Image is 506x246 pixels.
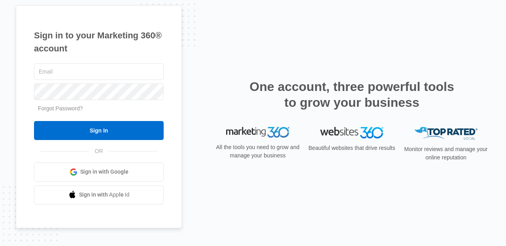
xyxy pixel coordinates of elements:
[34,185,164,204] a: Sign in with Apple Id
[226,127,289,138] img: Marketing 360
[414,127,478,140] img: Top Rated Local
[213,143,302,160] p: All the tools you need to grow and manage your business
[320,127,383,138] img: Websites 360
[34,29,164,55] h1: Sign in to your Marketing 360® account
[89,147,109,155] span: OR
[308,144,396,152] p: Beautiful websites that drive results
[34,163,164,182] a: Sign in with Google
[34,63,164,80] input: Email
[80,168,128,176] span: Sign in with Google
[402,145,490,162] p: Monitor reviews and manage your online reputation
[79,191,130,199] span: Sign in with Apple Id
[34,121,164,140] input: Sign In
[38,105,83,112] a: Forgot Password?
[247,79,457,110] h2: One account, three powerful tools to grow your business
